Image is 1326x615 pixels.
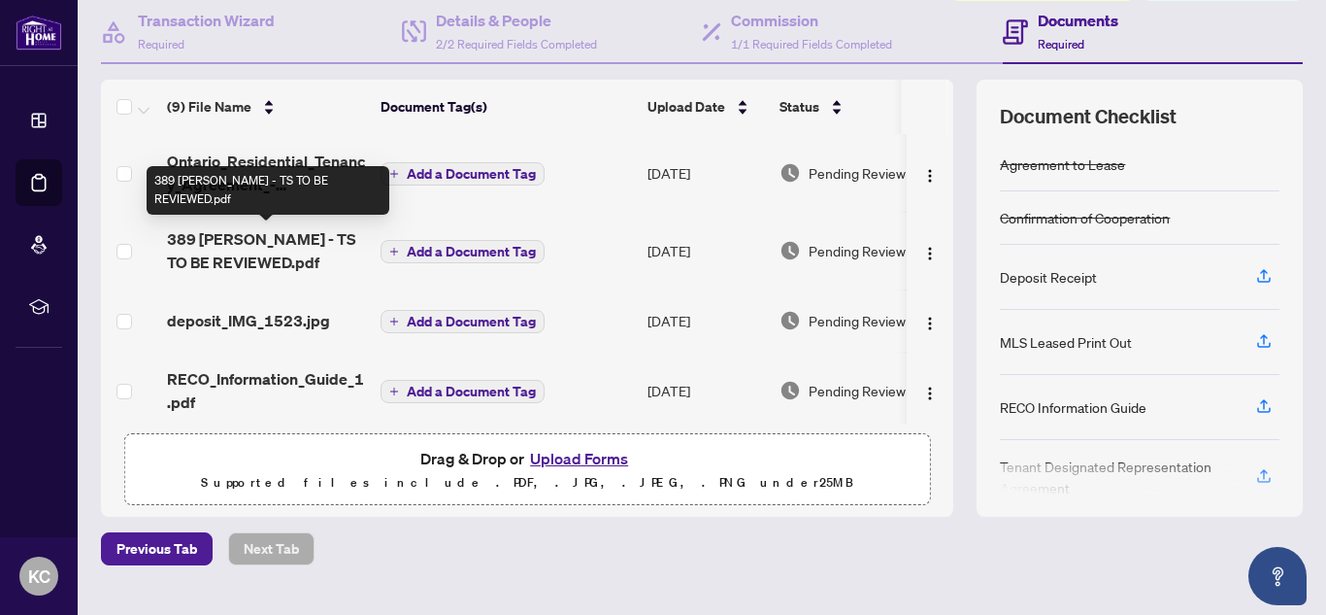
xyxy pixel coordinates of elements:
span: Status [779,96,819,118]
td: [DATE] [640,134,772,212]
th: (9) File Name [159,80,373,134]
div: Deposit Receipt [1000,266,1097,288]
span: Add a Document Tag [407,167,536,181]
span: Drag & Drop or [420,446,634,471]
button: Add a Document Tag [381,309,545,334]
td: [DATE] [640,212,772,290]
img: logo [16,15,62,51]
button: Next Tab [228,532,315,565]
button: Add a Document Tag [381,240,545,263]
button: Add a Document Tag [381,239,545,264]
span: deposit_IMG_1523.jpg [167,309,330,332]
img: Logo [922,246,938,261]
th: Document Tag(s) [373,80,640,134]
button: Add a Document Tag [381,161,545,187]
th: Status [772,80,937,134]
span: 1/1 Required Fields Completed [731,37,892,51]
div: Confirmation of Cooperation [1000,207,1170,228]
div: Agreement to Lease [1000,154,1125,175]
img: Document Status [779,162,801,184]
span: Pending Review [809,310,906,331]
img: Document Status [779,310,801,331]
span: Ontario_Residential_Tenancy_Agreement_-_389_Rouncey_Rd_-_20251.pdf [167,150,365,196]
span: 389 [PERSON_NAME] - TS TO BE REVIEWED.pdf [167,227,365,274]
button: Logo [914,157,945,188]
span: Required [1038,37,1084,51]
h4: Details & People [436,9,597,32]
span: Upload Date [647,96,725,118]
th: Upload Date [640,80,772,134]
span: 2/2 Required Fields Completed [436,37,597,51]
span: Pending Review [809,380,906,401]
div: Tenant Designated Representation Agreement [1000,456,1233,498]
p: Supported files include .PDF, .JPG, .JPEG, .PNG under 25 MB [137,471,917,495]
span: plus [389,247,399,256]
div: MLS Leased Print Out [1000,331,1132,353]
span: (9) File Name [167,96,251,118]
button: Logo [914,305,945,336]
span: Previous Tab [116,533,197,564]
span: Add a Document Tag [407,245,536,258]
h4: Transaction Wizard [138,9,275,32]
h4: Documents [1038,9,1118,32]
span: Required [138,37,184,51]
span: plus [389,169,399,179]
button: Add a Document Tag [381,162,545,186]
button: Open asap [1248,547,1307,605]
span: Drag & Drop orUpload FormsSupported files include .PDF, .JPG, .JPEG, .PNG under25MB [125,434,929,506]
span: Pending Review [809,240,906,261]
span: Add a Document Tag [407,315,536,328]
span: plus [389,387,399,396]
button: Previous Tab [101,532,213,565]
img: Logo [922,168,938,184]
td: [DATE] [640,290,772,352]
span: Pending Review [809,162,906,184]
button: Logo [914,235,945,266]
button: Add a Document Tag [381,379,545,404]
span: Add a Document Tag [407,385,536,398]
span: plus [389,317,399,326]
button: Logo [914,375,945,406]
img: Logo [922,386,938,401]
span: Document Checklist [1000,103,1177,130]
h4: Commission [731,9,892,32]
button: Add a Document Tag [381,310,545,333]
img: Document Status [779,380,801,401]
div: 389 [PERSON_NAME] - TS TO BE REVIEWED.pdf [147,166,389,215]
img: Logo [922,316,938,331]
button: Upload Forms [524,446,634,471]
button: Add a Document Tag [381,380,545,403]
span: RECO_Information_Guide_1.pdf [167,367,365,414]
div: RECO Information Guide [1000,396,1146,418]
span: KC [28,563,50,590]
img: Document Status [779,240,801,261]
td: [DATE] [640,352,772,429]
